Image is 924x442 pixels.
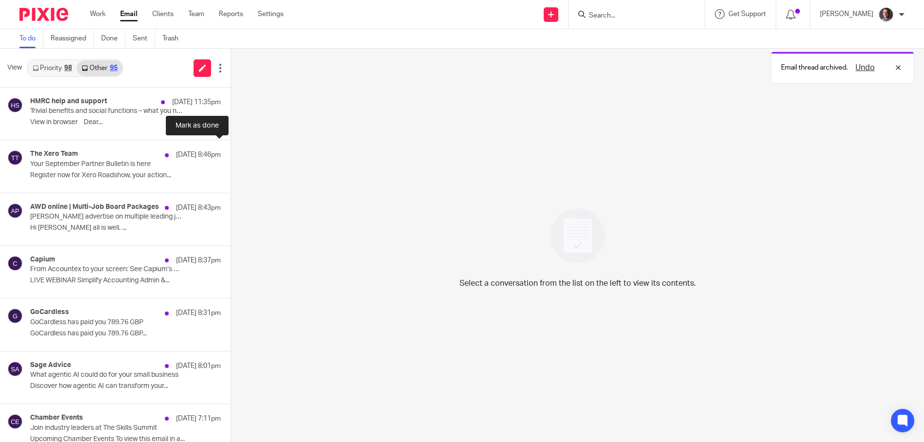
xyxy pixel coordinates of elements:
[7,150,23,166] img: svg%3E
[30,150,78,158] h4: The Xero Team
[176,203,221,213] p: [DATE] 8:43pm
[176,308,221,318] p: [DATE] 8:31pm
[258,9,284,19] a: Settings
[101,29,125,48] a: Done
[30,414,83,422] h4: Chamber Events
[176,256,221,265] p: [DATE] 8:37pm
[853,62,878,74] button: Undo
[30,371,183,379] p: What agentic AI could do for your small business
[878,7,894,22] img: CP%20Headshot.jpeg
[30,265,183,274] p: From Accountex to your screen: See Capium’s Cloud Suite in action
[64,65,72,72] div: 98
[30,107,183,115] p: Trivial benefits and social functions – what you need to know
[176,414,221,424] p: [DATE] 7:11pm
[77,60,122,76] a: Other95
[110,65,118,72] div: 95
[781,63,848,73] p: Email thread archived.
[30,118,221,127] p: View in browser﻿ Dear...
[30,203,159,211] h4: AWD online | Multi-Job Board Packages
[188,9,204,19] a: Team
[51,29,94,48] a: Reassigned
[30,424,183,432] p: Join industry leaders at The Skills Summit
[7,97,23,113] img: svg%3E
[28,60,77,76] a: Priority98
[162,29,186,48] a: Trash
[19,8,68,21] img: Pixie
[7,308,23,324] img: svg%3E
[544,202,611,270] img: image
[30,308,69,316] h4: GoCardless
[90,9,106,19] a: Work
[30,256,55,264] h4: Capium
[30,330,221,338] p: GoCardless has paid you 789.76 GBP...
[30,224,221,232] p: Hi [PERSON_NAME] all is well. ...
[152,9,174,19] a: Clients
[30,213,183,221] p: [PERSON_NAME] advertise on multiple leading jobs boards for less
[30,276,221,285] p: LIVE WEBINAR Simplify Accounting Admin &...
[30,361,71,369] h4: Sage Advice
[30,171,221,180] p: Register now for Xero Roadshow, your action...
[176,361,221,371] p: [DATE] 8:01pm
[19,29,43,48] a: To do
[7,256,23,271] img: svg%3E
[7,203,23,219] img: svg%3E
[7,414,23,429] img: svg%3E
[30,97,107,106] h4: HMRC help and support
[172,97,221,107] p: [DATE] 11:35pm
[7,361,23,377] img: svg%3E
[7,63,22,73] span: View
[30,382,221,390] p: Discover how agentic AI can transform your...
[176,150,221,160] p: [DATE] 8:46pm
[30,318,183,327] p: GoCardless has paid you 789.76 GBP
[133,29,155,48] a: Sent
[120,9,138,19] a: Email
[219,9,243,19] a: Reports
[460,277,696,289] p: Select a conversation from the list on the left to view its contents.
[30,160,183,168] p: Your September Partner Bulletin is here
